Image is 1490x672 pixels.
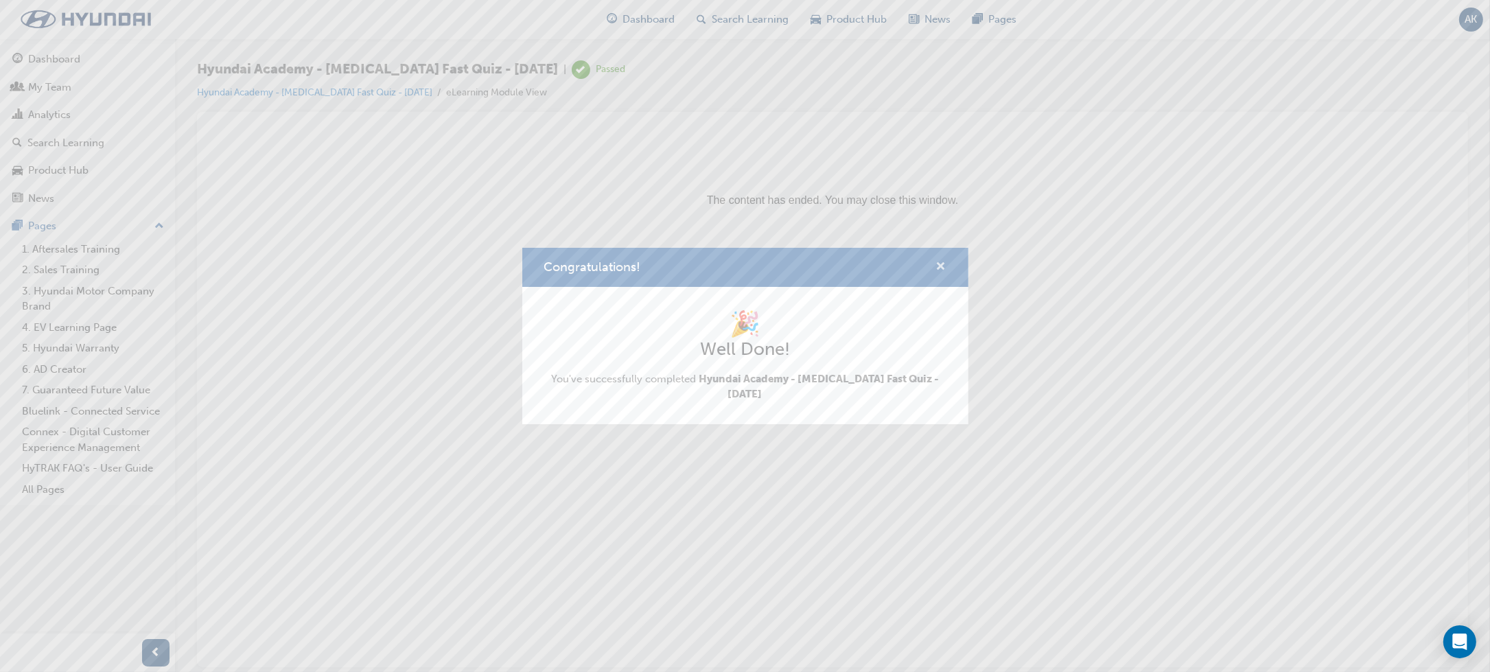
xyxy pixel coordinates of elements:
[1443,625,1476,658] div: Open Intercom Messenger
[936,262,946,274] span: cross-icon
[544,309,946,339] h1: 🎉
[522,248,968,424] div: Congratulations!
[544,338,946,360] h2: Well Done!
[699,373,939,401] span: Hyundai Academy - [MEDICAL_DATA] Fast Quiz - [DATE]
[936,259,946,276] button: cross-icon
[5,11,1244,73] p: The content has ended. You may close this window.
[544,259,641,275] span: Congratulations!
[544,371,946,402] span: You've successfully completed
